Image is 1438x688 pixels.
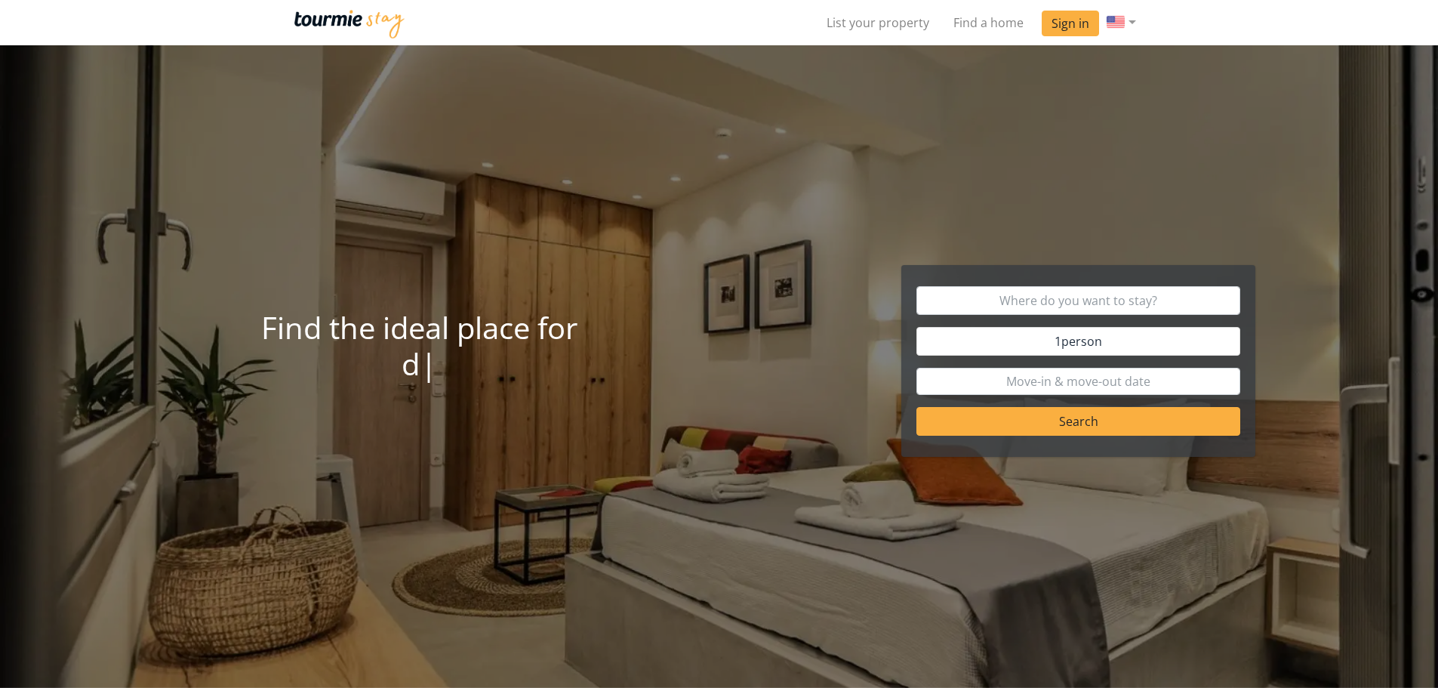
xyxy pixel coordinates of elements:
[1055,333,1102,350] span: 1
[941,8,1036,38] a: Find a home
[1042,11,1099,36] a: Sign in
[1061,333,1102,350] span: person
[814,8,941,38] a: List your property
[916,407,1240,436] button: Search
[916,368,1240,395] input: Move-in & move-out date
[916,286,1240,315] input: Where do you want to stay?
[402,343,420,384] span: d
[125,310,713,382] h1: Find the ideal place for
[420,343,437,384] span: |
[916,327,1240,356] button: 1person
[294,10,405,39] img: Tourmie Stay logo blue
